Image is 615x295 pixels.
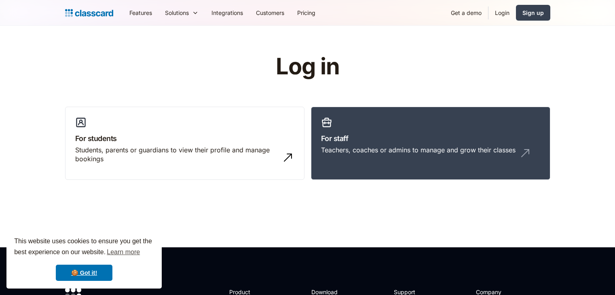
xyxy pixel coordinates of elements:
a: Login [488,4,516,22]
h3: For staff [321,133,540,144]
h1: Log in [179,54,436,79]
a: Customers [249,4,291,22]
a: Logo [65,7,113,19]
div: Solutions [165,8,189,17]
a: learn more about cookies [106,246,141,258]
a: dismiss cookie message [56,265,112,281]
div: Sign up [522,8,544,17]
a: Get a demo [444,4,488,22]
a: Pricing [291,4,322,22]
div: Students, parents or guardians to view their profile and manage bookings [75,145,278,164]
div: cookieconsent [6,229,162,289]
a: For studentsStudents, parents or guardians to view their profile and manage bookings [65,107,304,180]
a: For staffTeachers, coaches or admins to manage and grow their classes [311,107,550,180]
div: Solutions [159,4,205,22]
h3: For students [75,133,294,144]
a: Sign up [516,5,550,21]
span: This website uses cookies to ensure you get the best experience on our website. [14,236,154,258]
a: Integrations [205,4,249,22]
div: Teachers, coaches or admins to manage and grow their classes [321,145,516,154]
a: Features [123,4,159,22]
